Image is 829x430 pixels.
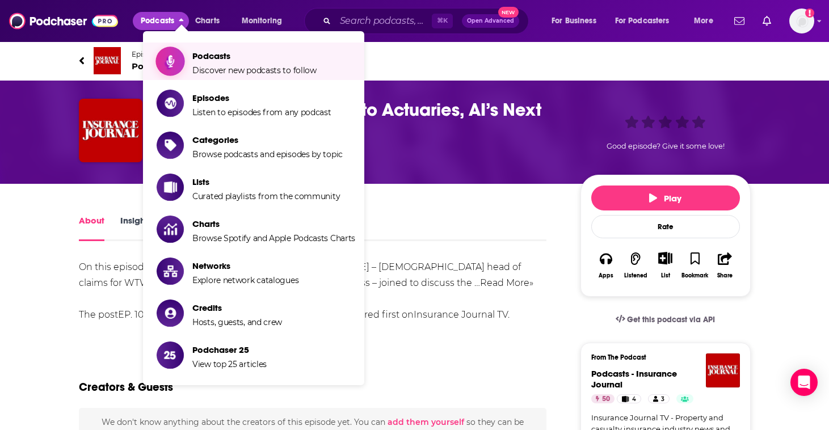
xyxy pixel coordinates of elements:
[602,394,610,405] span: 50
[388,418,464,427] button: add them yourself
[544,12,611,30] button: open menu
[141,13,174,29] span: Podcasts
[79,215,104,241] a: About
[617,394,641,403] a: 4
[591,244,621,286] button: Apps
[118,309,336,320] a: EP. 107: From Assistants to Actuaries, AI’s Next L…
[192,218,355,229] span: Charts
[94,47,121,74] img: Podcasts - Insurance Journal
[79,99,142,162] img: EP. 107: From Assistants to Actuaries, AI’s Next Leap in Insurance
[608,12,686,30] button: open menu
[192,149,343,159] span: Browse podcasts and episodes by topic
[192,50,317,61] span: Podcasts
[680,244,710,286] button: Bookmark
[132,61,284,71] span: Podcasts - Insurance Journal
[706,353,740,387] img: Podcasts - Insurance Journal
[789,9,814,33] button: Show profile menu
[315,8,540,34] div: Search podcasts, credits, & more...
[462,14,519,28] button: Open AdvancedNew
[335,12,432,30] input: Search podcasts, credits, & more...
[621,244,650,286] button: Listened
[599,272,613,279] div: Apps
[591,368,677,390] a: Podcasts - Insurance Journal
[624,272,647,279] div: Listened
[649,193,681,204] span: Play
[694,13,713,29] span: More
[195,13,220,29] span: Charts
[234,12,297,30] button: open menu
[632,394,636,405] span: 4
[552,13,596,29] span: For Business
[686,12,727,30] button: open menu
[192,65,317,75] span: Discover new podcasts to follow
[192,107,331,117] span: Listen to episodes from any podcast
[79,259,547,323] div: On this episode of The Insuring Cyber Podcast, [PERSON_NAME] – [DEMOGRAPHIC_DATA] head of claims ...
[467,18,514,24] span: Open Advanced
[654,252,677,264] button: Show More Button
[790,369,818,396] div: Open Intercom Messenger
[591,186,740,210] button: Play
[414,309,508,320] a: Insurance Journal TV
[192,275,298,285] span: Explore network catalogues
[192,302,282,313] span: Credits
[498,7,519,18] span: New
[192,92,331,103] span: Episodes
[615,13,670,29] span: For Podcasters
[717,272,733,279] div: Share
[681,272,708,279] div: Bookmark
[192,344,267,355] span: Podchaser 25
[188,12,226,30] a: Charts
[79,380,173,394] h2: Creators & Guests
[607,306,725,334] a: Get this podcast via API
[607,142,725,150] span: Good episode? Give it some love!
[192,233,355,243] span: Browse Spotify and Apple Podcasts Charts
[120,215,176,241] a: InsightsPodchaser Pro
[789,9,814,33] img: User Profile
[192,260,298,271] span: Networks
[661,272,670,279] div: List
[730,11,749,31] a: Show notifications dropdown
[529,277,533,288] span: »
[661,394,664,405] span: 3
[789,9,814,33] span: Logged in as danikarchmer
[192,191,340,201] span: Curated playlists from the community
[591,353,731,361] h3: From The Podcast
[480,277,533,288] a: Read More»
[192,317,282,327] span: Hosts, guests, and crew
[192,176,340,187] span: Lists
[192,134,343,145] span: Categories
[805,9,814,18] svg: Add a profile image
[650,244,680,286] div: Show More ButtonList
[627,315,715,324] span: Get this podcast via API
[133,12,189,30] button: close menu
[192,359,267,369] span: View top 25 articles
[242,13,282,29] span: Monitoring
[758,11,776,31] a: Show notifications dropdown
[591,215,740,238] div: Rate
[79,47,415,74] a: Podcasts - Insurance JournalEpisode from the podcastPodcasts - Insurance Journal50
[710,244,739,286] button: Share
[9,10,118,32] img: Podchaser - Follow, Share and Rate Podcasts
[132,50,284,58] span: Episode from the podcast
[648,394,670,403] a: 3
[432,14,453,28] span: ⌘ K
[591,394,615,403] a: 50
